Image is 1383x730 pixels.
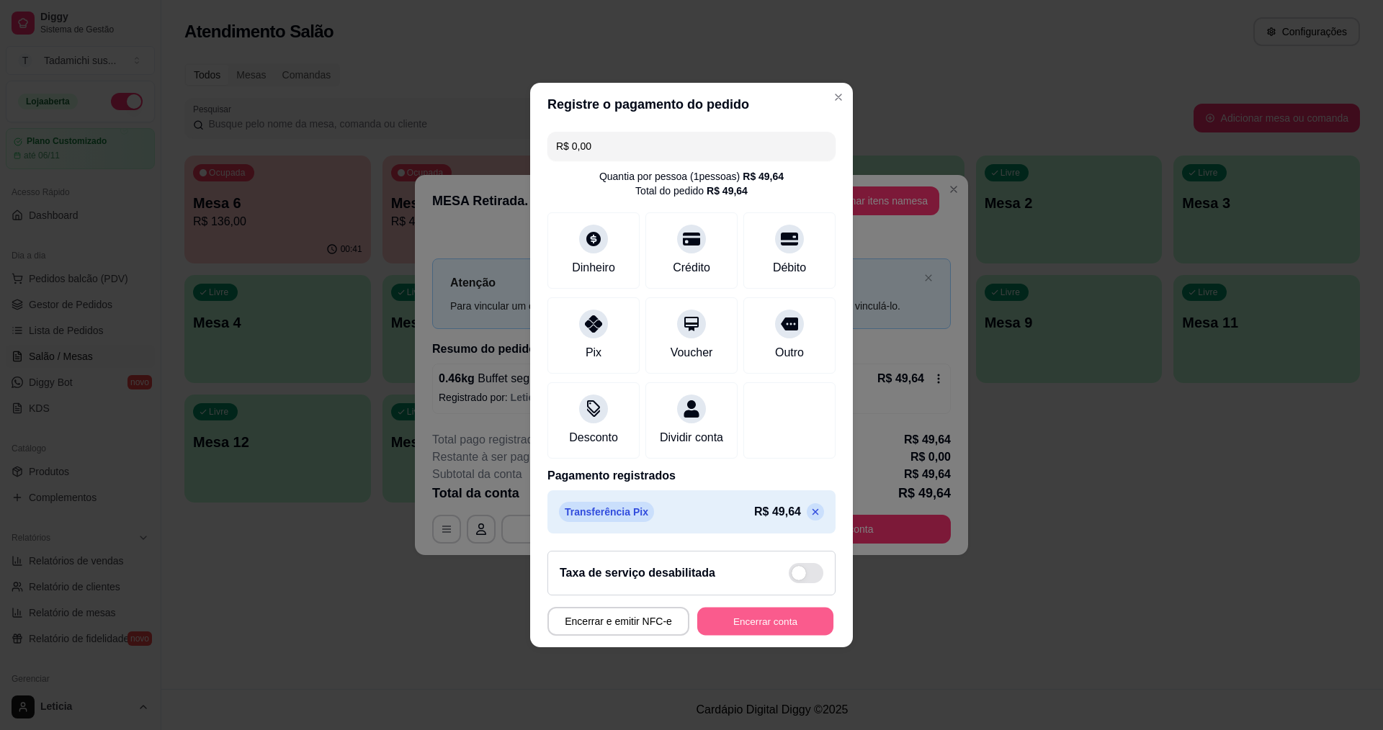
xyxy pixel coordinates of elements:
div: Crédito [673,259,710,276]
button: Close [827,86,850,109]
h2: Taxa de serviço desabilitada [560,564,715,582]
div: Voucher [671,344,713,361]
div: Outro [775,344,804,361]
div: Total do pedido [635,184,748,198]
div: R$ 49,64 [743,169,784,184]
div: Dinheiro [572,259,615,276]
button: Encerrar e emitir NFC-e [547,607,689,636]
div: Débito [773,259,806,276]
div: Dividir conta [660,429,723,446]
input: Ex.: hambúrguer de cordeiro [556,132,827,161]
header: Registre o pagamento do pedido [530,83,853,126]
div: Quantia por pessoa ( 1 pessoas) [599,169,784,184]
div: R$ 49,64 [707,184,748,198]
p: Transferência Pix [559,502,654,522]
button: Encerrar conta [697,608,833,636]
p: R$ 49,64 [754,503,801,521]
p: Pagamento registrados [547,467,836,485]
div: Pix [586,344,601,361]
div: Desconto [569,429,618,446]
